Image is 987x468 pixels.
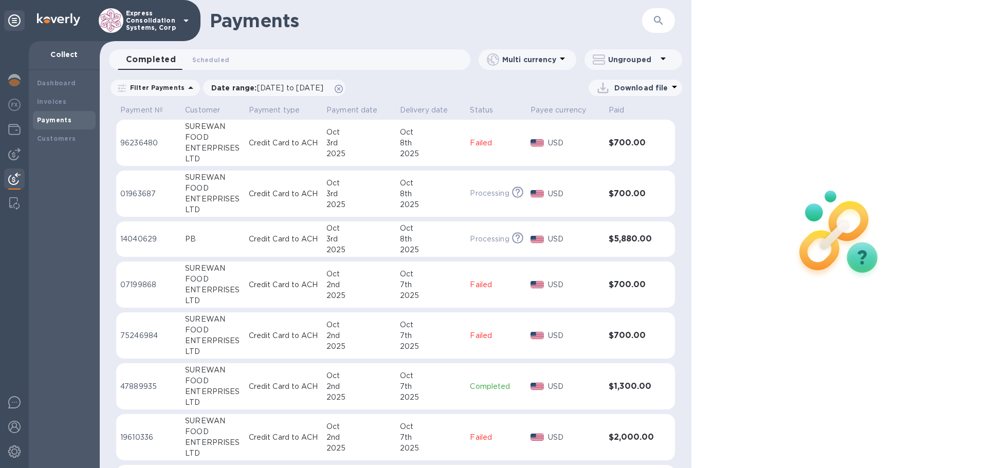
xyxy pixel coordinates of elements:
p: USD [548,279,600,290]
p: Payment date [326,105,378,116]
p: USD [548,330,600,341]
h3: $700.00 [609,189,654,199]
div: Oct [400,370,462,381]
img: Foreign exchange [8,99,21,111]
p: Credit Card to ACH [249,381,319,392]
div: 2nd [326,330,392,341]
div: Oct [400,127,462,138]
p: Date range : [211,83,328,93]
span: Delivery date [400,105,462,116]
p: Download file [614,83,668,93]
p: Failed [470,432,522,443]
div: FOOD [185,426,240,437]
img: USD [531,139,544,146]
div: 7th [400,279,462,290]
div: 2025 [326,148,392,159]
p: Express Consolidation Systems, Corp [126,10,177,31]
p: Ungrouped [608,54,657,65]
p: Credit Card to ACH [249,330,319,341]
div: 3rd [326,234,392,245]
span: Status [470,105,506,116]
div: 3rd [326,189,392,199]
span: Scheduled [192,54,229,65]
h1: Payments [210,10,642,31]
b: Dashboard [37,79,76,87]
p: Failed [470,330,522,341]
img: Wallets [8,123,21,136]
p: USD [548,234,600,245]
div: 8th [400,189,462,199]
p: Customer [185,105,220,116]
div: 2025 [400,290,462,301]
div: Oct [326,370,392,381]
p: 47889935 [120,381,177,392]
span: Customer [185,105,233,116]
div: SUREWAN [185,263,240,274]
div: ENTERPRISES [185,143,240,154]
img: Logo [37,13,80,26]
p: Credit Card to ACH [249,234,319,245]
p: Failed [470,279,522,290]
p: 19610336 [120,432,177,443]
div: Oct [400,269,462,279]
div: 2025 [326,199,392,210]
div: FOOD [185,274,240,285]
h3: $5,880.00 [609,234,654,244]
div: 2025 [326,290,392,301]
div: FOOD [185,376,240,386]
p: Status [470,105,493,116]
div: Oct [400,320,462,330]
span: Payment date [326,105,391,116]
b: Customers [37,135,76,142]
div: 2025 [326,443,392,454]
div: SUREWAN [185,416,240,426]
img: USD [531,332,544,339]
div: LTD [185,154,240,164]
div: Date range:[DATE] to [DATE] [203,80,345,96]
div: Unpin categories [4,10,25,31]
div: Oct [326,421,392,432]
p: 07199868 [120,279,177,290]
div: 7th [400,330,462,341]
p: USD [548,381,600,392]
p: Filter Payments [126,83,185,92]
img: USD [531,190,544,197]
div: 8th [400,234,462,245]
div: Oct [326,178,392,189]
p: Failed [470,138,522,148]
p: 96236480 [120,138,177,148]
p: Credit Card to ACH [249,189,319,199]
div: 7th [400,432,462,443]
div: LTD [185,295,240,306]
div: LTD [185,346,240,357]
div: 2025 [326,341,392,352]
span: Payee currency [531,105,600,116]
span: Completed [126,52,176,67]
p: 01963687 [120,189,177,199]
div: 3rd [326,138,392,148]
h3: $700.00 [609,280,654,290]
p: Completed [470,381,522,392]
p: Payee currency [531,105,587,116]
div: 2025 [400,341,462,352]
div: 2025 [400,392,462,403]
div: Oct [400,223,462,234]
div: 2025 [400,148,462,159]
div: FOOD [185,183,240,194]
h3: $700.00 [609,138,654,148]
span: [DATE] to [DATE] [257,84,323,92]
h3: $2,000.00 [609,433,654,442]
div: 2025 [400,443,462,454]
div: FOOD [185,325,240,335]
h3: $700.00 [609,331,654,341]
p: Credit Card to ACH [249,279,319,290]
span: Payment type [249,105,314,116]
div: Oct [326,320,392,330]
div: LTD [185,397,240,408]
div: 2025 [326,392,392,403]
p: Payment type [249,105,300,116]
div: Oct [326,269,392,279]
div: ENTERPRISES [185,285,240,295]
div: ENTERPRISES [185,335,240,346]
div: Oct [400,178,462,189]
